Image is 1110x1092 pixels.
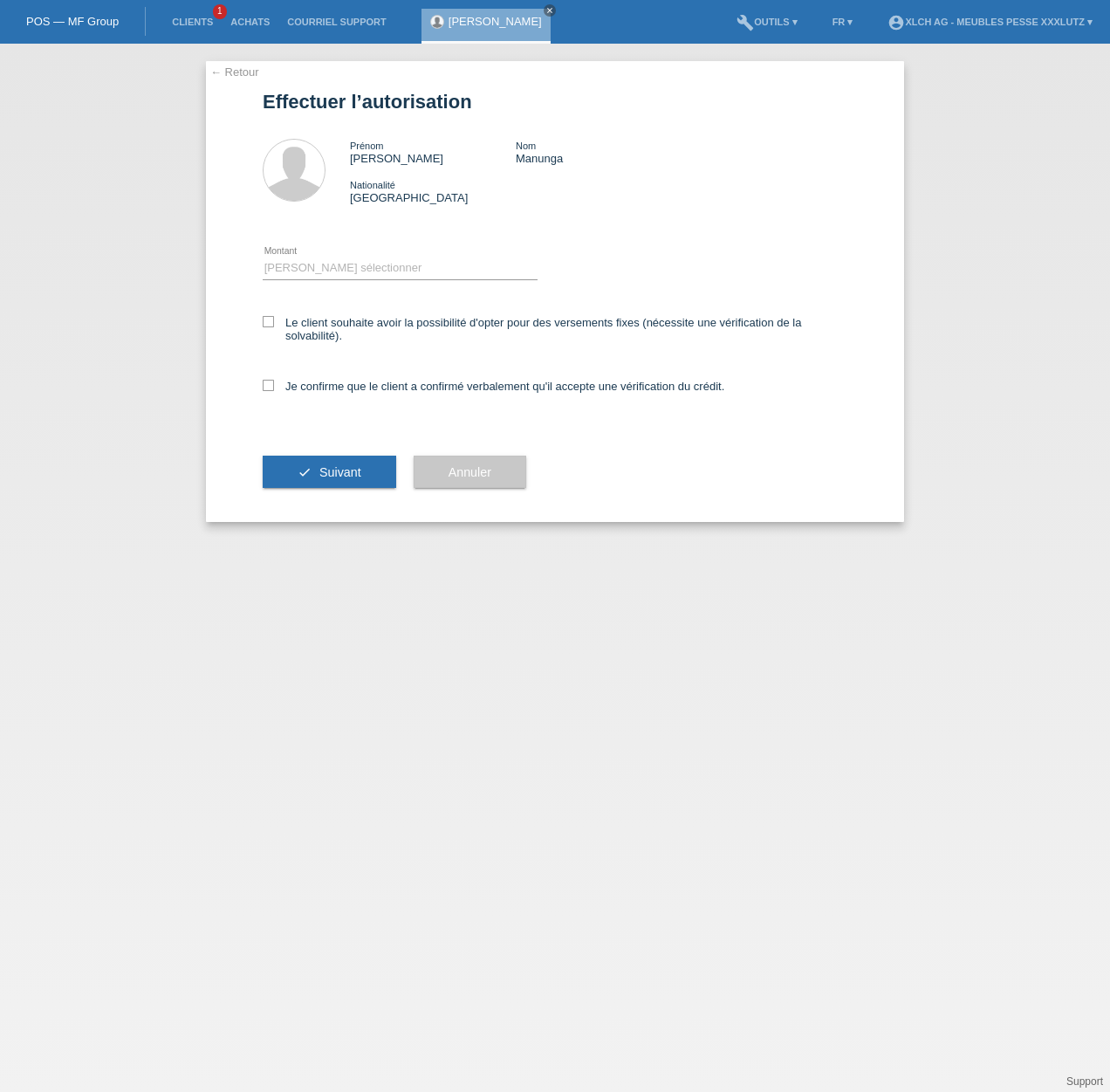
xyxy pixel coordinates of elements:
span: Nom [516,141,536,151]
span: Suivant [319,465,361,479]
a: account_circleXLCH AG - Meubles Pesse XXXLutz ▾ [879,17,1101,27]
i: build [737,14,754,31]
span: Nationalité [350,180,395,190]
i: check [298,465,312,479]
button: Annuler [414,456,526,489]
a: Courriel Support [278,17,394,27]
a: [PERSON_NAME] [449,15,542,28]
div: [PERSON_NAME] [350,139,516,165]
span: 1 [213,4,227,19]
a: Achats [222,17,278,27]
label: Je confirme que le client a confirmé verbalement qu'il accepte une vérification du crédit. [263,380,724,393]
a: Support [1066,1075,1103,1088]
a: ← Retour [210,65,259,79]
a: POS — MF Group [26,15,119,28]
a: FR ▾ [824,17,862,27]
a: buildOutils ▾ [728,17,805,27]
span: Annuler [449,465,491,479]
i: account_circle [887,14,905,31]
a: Clients [163,17,222,27]
div: Manunga [516,139,682,165]
div: [GEOGRAPHIC_DATA] [350,178,516,204]
a: close [544,4,556,17]
button: check Suivant [263,456,396,489]
label: Le client souhaite avoir la possibilité d'opter pour des versements fixes (nécessite une vérifica... [263,316,847,342]
span: Prénom [350,141,384,151]
i: close [545,6,554,15]
h1: Effectuer l’autorisation [263,91,847,113]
